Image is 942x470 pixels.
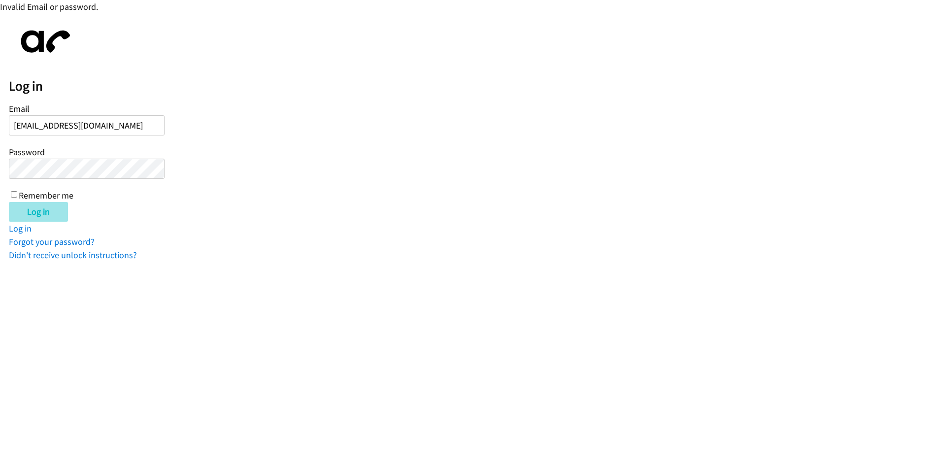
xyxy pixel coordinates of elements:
[9,146,45,158] label: Password
[9,78,942,95] h2: Log in
[9,103,30,114] label: Email
[19,190,73,201] label: Remember me
[9,223,32,234] a: Log in
[9,249,137,261] a: Didn't receive unlock instructions?
[9,236,95,247] a: Forgot your password?
[9,202,68,222] input: Log in
[9,22,78,61] img: aphone-8a226864a2ddd6a5e75d1ebefc011f4aa8f32683c2d82f3fb0802fe031f96514.svg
